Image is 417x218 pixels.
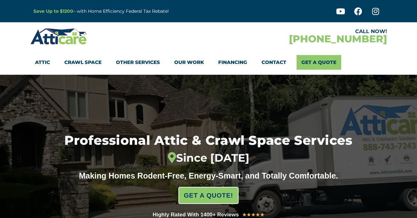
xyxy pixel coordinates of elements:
[218,55,247,70] a: Financing
[178,187,239,204] a: GET A QUOTE!
[35,55,382,70] nav: Menu
[33,8,73,14] a: Save Up to $1200
[35,151,382,165] div: Since [DATE]
[116,55,160,70] a: Other Services
[35,55,50,70] a: Attic
[262,55,286,70] a: Contact
[297,55,341,70] a: Get A Quote
[33,8,240,15] p: – with Home Efficiency Federal Tax Rebate!
[184,189,233,202] span: GET A QUOTE!
[174,55,204,70] a: Our Work
[67,171,350,180] div: Making Homes Rodent-Free, Energy-Smart, and Totally Comfortable.
[64,55,102,70] a: Crawl Space
[35,134,382,165] h1: Professional Attic & Crawl Space Services
[209,29,387,34] div: CALL NOW!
